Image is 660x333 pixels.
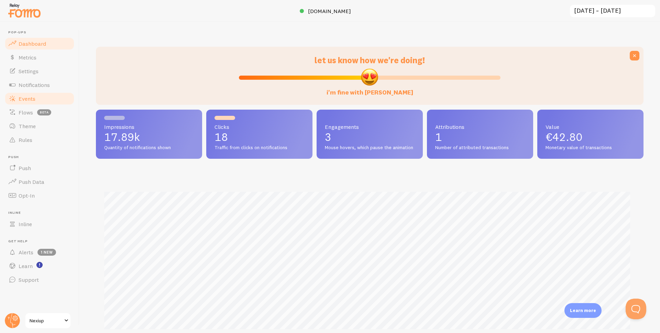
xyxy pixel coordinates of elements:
span: Pop-ups [8,30,75,35]
span: Inline [19,221,32,227]
span: Dashboard [19,40,46,47]
span: Quantity of notifications shown [104,145,194,151]
span: Value [546,124,635,130]
span: Alerts [19,249,33,256]
span: Flows [19,109,33,116]
span: Engagements [325,124,415,130]
span: €42.80 [546,130,583,144]
span: Push Data [19,178,44,185]
span: let us know how we're doing! [315,55,425,65]
p: Learn more [570,307,596,314]
img: fomo-relay-logo-orange.svg [7,2,42,19]
a: Events [4,92,75,106]
span: Attributions [435,124,525,130]
p: 18 [214,132,304,143]
a: Inline [4,217,75,231]
span: Traffic from clicks on notifications [214,145,304,151]
a: Nexiup [25,312,71,329]
label: i'm fine with [PERSON_NAME] [327,82,413,97]
a: Settings [4,64,75,78]
p: 3 [325,132,415,143]
span: Impressions [104,124,194,130]
span: Support [19,276,39,283]
span: Nexiup [30,317,62,325]
a: Push Data [4,175,75,189]
span: Mouse hovers, which pause the animation [325,145,415,151]
a: Opt-In [4,189,75,202]
a: Rules [4,133,75,147]
a: Notifications [4,78,75,92]
div: Learn more [564,303,602,318]
span: Number of attributed transactions [435,145,525,151]
a: Push [4,161,75,175]
a: Learn [4,259,75,273]
span: Notifications [19,81,50,88]
span: Opt-In [19,192,35,199]
p: 17.89k [104,132,194,143]
span: Inline [8,211,75,215]
span: 1 new [37,249,56,256]
a: Theme [4,119,75,133]
span: Push [8,155,75,159]
span: Clicks [214,124,304,130]
a: Support [4,273,75,287]
span: Settings [19,68,38,75]
a: Flows beta [4,106,75,119]
span: Get Help [8,239,75,244]
span: Metrics [19,54,36,61]
p: 1 [435,132,525,143]
img: emoji.png [360,68,379,86]
span: Theme [19,123,36,130]
a: Dashboard [4,37,75,51]
span: Push [19,165,31,171]
a: Metrics [4,51,75,64]
span: Monetary value of transactions [546,145,635,151]
a: Alerts 1 new [4,245,75,259]
span: Rules [19,136,32,143]
iframe: Help Scout Beacon - Open [626,299,646,319]
span: Learn [19,263,33,269]
span: Events [19,95,35,102]
span: beta [37,109,51,115]
svg: <p>Watch New Feature Tutorials!</p> [36,262,43,268]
